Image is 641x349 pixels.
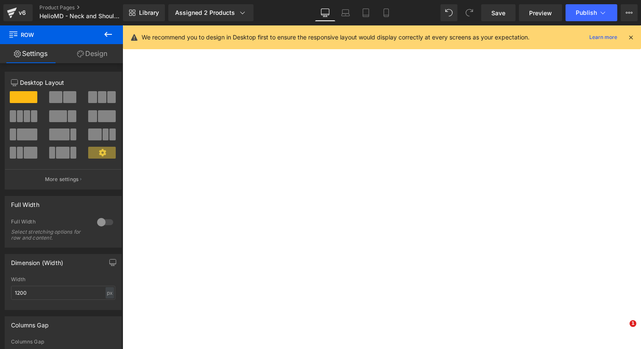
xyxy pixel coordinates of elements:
[39,13,121,20] span: HelioMD - Neck and Shoulder Shiatsu Massager
[461,4,478,21] button: Redo
[519,4,562,21] a: Preview
[335,4,356,21] a: Laptop
[356,4,376,21] a: Tablet
[11,229,87,241] div: Select stretching options for row and content.
[11,339,115,345] div: Columns Gap
[39,4,137,11] a: Product Pages
[440,4,457,21] button: Undo
[11,286,115,300] input: auto
[586,32,621,42] a: Learn more
[621,4,638,21] button: More
[11,196,39,208] div: Full Width
[106,287,114,299] div: px
[11,317,49,329] div: Columns Gap
[8,25,93,44] span: Row
[566,4,617,21] button: Publish
[11,218,89,227] div: Full Width
[142,33,530,42] p: We recommend you to design in Desktop first to ensure the responsive layout would display correct...
[612,320,633,341] iframe: Intercom live chat
[45,176,79,183] p: More settings
[3,4,33,21] a: v6
[139,9,159,17] span: Library
[630,320,636,327] span: 1
[376,4,396,21] a: Mobile
[529,8,552,17] span: Preview
[576,9,597,16] span: Publish
[11,78,115,87] p: Desktop Layout
[11,254,63,266] div: Dimension (Width)
[11,276,115,282] div: Width
[491,8,505,17] span: Save
[123,4,165,21] a: New Library
[175,8,247,17] div: Assigned 2 Products
[5,169,121,189] button: More settings
[315,4,335,21] a: Desktop
[17,7,28,18] div: v6
[61,44,123,63] a: Design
